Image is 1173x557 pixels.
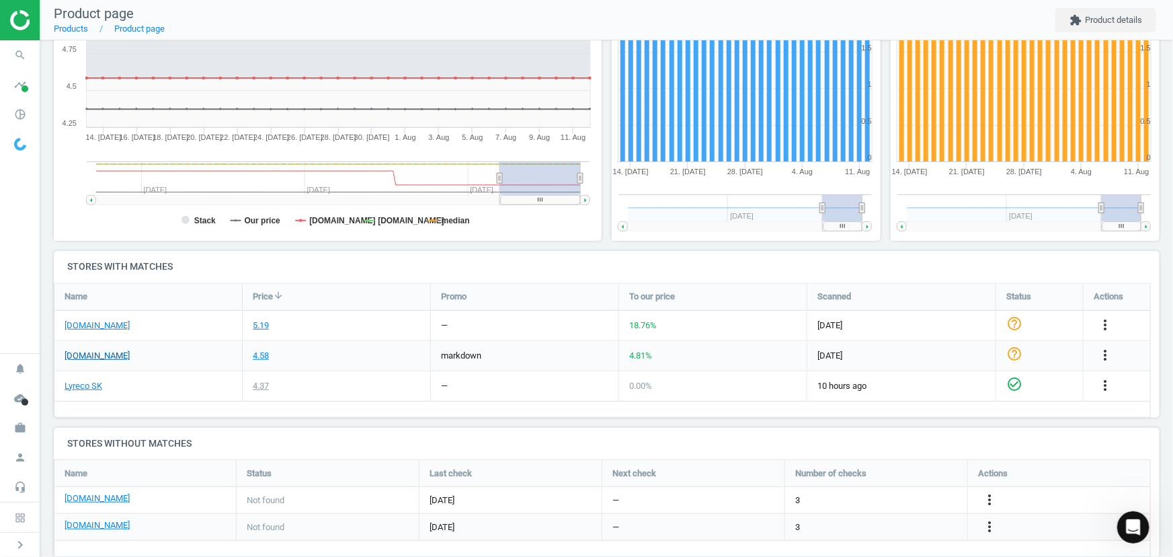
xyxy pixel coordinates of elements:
span: Scanned [817,291,851,303]
i: timeline [7,72,33,98]
tspan: 20. [DATE] [186,133,222,141]
text: 0.5 [862,117,872,125]
button: more_vert [1097,317,1113,334]
tspan: Stack [194,216,216,225]
button: extensionProduct details [1055,8,1156,32]
span: Not found [247,494,284,507]
span: Actions [978,468,1008,480]
tspan: 14. [DATE] [892,168,928,176]
tspan: 28. [DATE] [1006,168,1042,176]
i: check_circle_outline [1006,376,1022,392]
span: markdown [441,350,481,361]
tspan: median [442,216,470,225]
i: arrow_downward [273,290,284,301]
i: extension [1069,14,1082,26]
img: ajHJNr6hYgQAAAAASUVORK5CYII= [10,10,106,30]
span: [DATE] [817,350,985,362]
text: 1.5 [862,44,872,52]
i: pie_chart_outlined [7,102,33,127]
i: person [7,445,33,470]
span: — [612,494,619,507]
tspan: 1. Aug [395,133,416,141]
tspan: 28. [DATE] [321,133,356,141]
tspan: 21. [DATE] [949,168,985,176]
span: 3 [795,494,800,507]
tspan: 30. [DATE] [354,133,390,141]
text: 0.5 [1141,117,1151,125]
span: — [612,521,619,533]
iframe: Intercom live chat [1117,511,1149,544]
button: chevron_right [3,536,37,554]
span: Name [65,291,87,303]
span: [DATE] [817,320,985,332]
a: [DOMAIN_NAME] [65,492,130,505]
i: more_vert [1097,347,1113,363]
tspan: [DOMAIN_NAME] [378,216,445,225]
span: 0.00 % [629,381,652,391]
div: 4.58 [253,350,269,362]
span: Status [1006,291,1031,303]
tspan: 11. Aug [561,133,585,141]
a: [DOMAIN_NAME] [65,320,130,332]
tspan: 11. Aug [845,168,870,176]
tspan: 14. [DATE] [86,133,122,141]
i: more_vert [1097,317,1113,333]
tspan: 18. [DATE] [153,133,188,141]
tspan: 9. Aug [530,133,551,141]
i: cloud_done [7,385,33,411]
i: search [7,42,33,68]
h4: Stores without matches [54,428,1160,459]
span: 10 hours ago [817,380,985,392]
text: 1 [1147,80,1151,88]
tspan: 24. [DATE] [253,133,289,141]
span: Price [253,291,273,303]
tspan: 4. Aug [1071,168,1092,176]
span: 18.76 % [629,320,657,330]
div: — [441,320,448,332]
text: 1.5 [1141,44,1151,52]
span: [DATE] [430,494,592,507]
tspan: 7. Aug [496,133,517,141]
i: more_vert [1097,377,1113,394]
a: Products [54,24,88,34]
div: — [441,380,448,392]
a: [DOMAIN_NAME] [65,519,130,531]
tspan: 28. [DATE] [727,168,763,176]
i: more_vert [981,492,998,508]
i: more_vert [981,519,998,535]
tspan: 5. Aug [462,133,483,141]
span: 4.81 % [629,350,652,361]
i: work [7,415,33,441]
div: 5.19 [253,320,269,332]
tspan: 26. [DATE] [287,133,323,141]
span: Number of checks [795,468,866,480]
span: Last check [430,468,472,480]
button: more_vert [981,492,998,509]
span: Actions [1094,291,1123,303]
img: wGWNvw8QSZomAAAAABJRU5ErkJggg== [14,138,26,151]
text: 0 [1147,153,1151,161]
tspan: 3. Aug [429,133,450,141]
span: Promo [441,291,467,303]
h4: Stores with matches [54,251,1160,283]
button: more_vert [1097,347,1113,365]
tspan: [DOMAIN_NAME] [309,216,376,225]
tspan: 4. Aug [792,168,813,176]
text: 4.5 [67,82,77,90]
i: help_outline [1006,346,1022,362]
span: [DATE] [430,521,592,533]
a: Product page [114,24,165,34]
text: 4.25 [63,119,77,127]
tspan: 11. Aug [1124,168,1149,176]
tspan: Our price [245,216,281,225]
tspan: 21. [DATE] [670,168,706,176]
i: help_outline [1006,315,1022,332]
span: Status [247,468,272,480]
i: headset_mic [7,474,33,500]
span: Next check [612,468,656,480]
i: chevron_right [12,537,28,553]
text: 1 [868,80,872,88]
span: Product page [54,5,134,22]
span: 3 [795,521,800,533]
button: more_vert [981,519,998,536]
